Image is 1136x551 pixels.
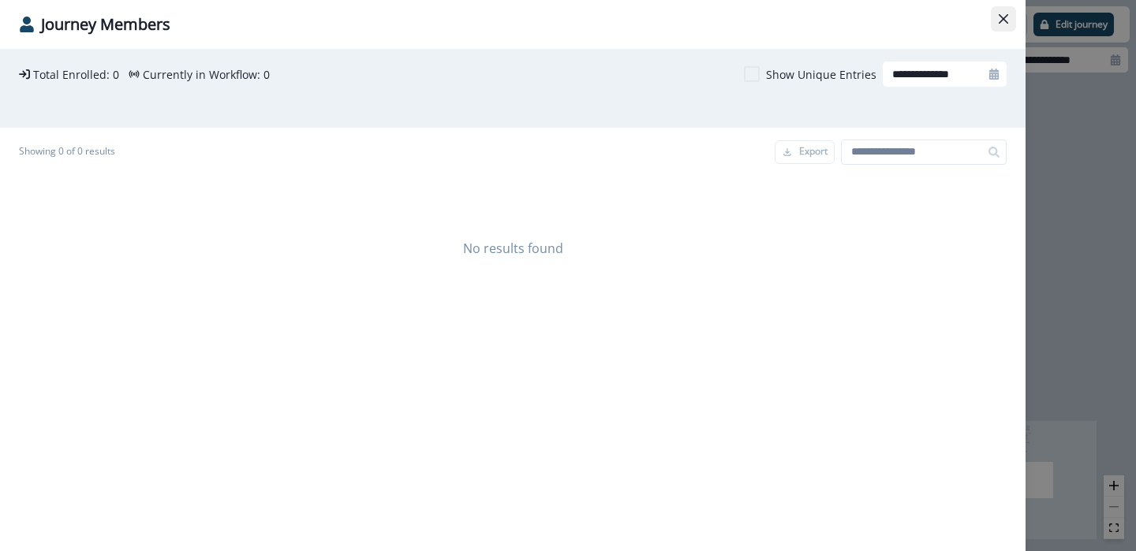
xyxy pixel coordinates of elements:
p: Export [799,146,828,157]
h1: Showing 0 of 0 results [19,146,115,157]
p: 0 [263,66,270,83]
p: Show Unique Entries [766,66,876,83]
p: Currently in Workflow: [143,66,260,83]
button: Close [991,6,1016,32]
p: Journey Members [41,13,170,36]
p: Total Enrolled: [33,66,110,83]
button: Export [775,140,835,164]
p: 0 [113,66,119,83]
div: No results found [19,169,1007,327]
